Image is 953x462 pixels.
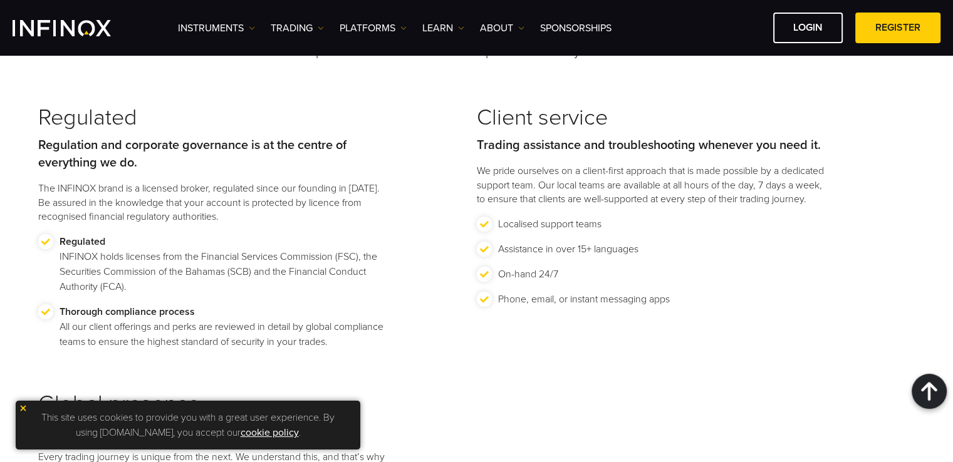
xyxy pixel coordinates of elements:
[498,242,638,257] p: Assistance in over 15+ languages
[271,21,324,36] a: TRADING
[60,236,105,249] strong: Regulated
[498,217,601,232] p: Localised support teams
[477,138,821,153] strong: Trading assistance and troubleshooting whenever you need it.
[498,292,670,307] p: Phone, email, or instant messaging apps
[773,13,843,43] a: LOGIN
[855,13,940,43] a: REGISTER
[38,105,389,131] h3: Regulated
[422,21,464,36] a: Learn
[60,305,389,350] p: All our client offerings and perks are reviewed in detail by global compliance teams to ensure th...
[241,426,299,439] a: cookie policy
[540,21,612,36] a: SPONSORSHIPS
[498,267,558,282] p: On-hand 24/7
[13,20,140,36] a: INFINOX Logo
[477,164,828,207] p: We pride ourselves on a client-first approach that is made possible by a dedicated support team. ...
[340,21,407,36] a: PLATFORMS
[60,235,389,295] p: INFINOX holds licenses from the Financial Services Commission (FSC), the Securities Commission of...
[38,391,389,418] h3: Global presence
[22,407,354,443] p: This site uses cookies to provide you with a great user experience. By using [DOMAIN_NAME], you a...
[19,404,28,413] img: yellow close icon
[477,105,828,131] h3: Client service
[480,21,524,36] a: ABOUT
[178,21,255,36] a: Instruments
[38,138,346,170] strong: Regulation and corporate governance is at the centre of everything we do.
[60,306,195,319] strong: Thorough compliance process
[38,182,389,225] p: The INFINOX brand is a licensed broker, regulated since our founding in [DATE]. Be assured in the...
